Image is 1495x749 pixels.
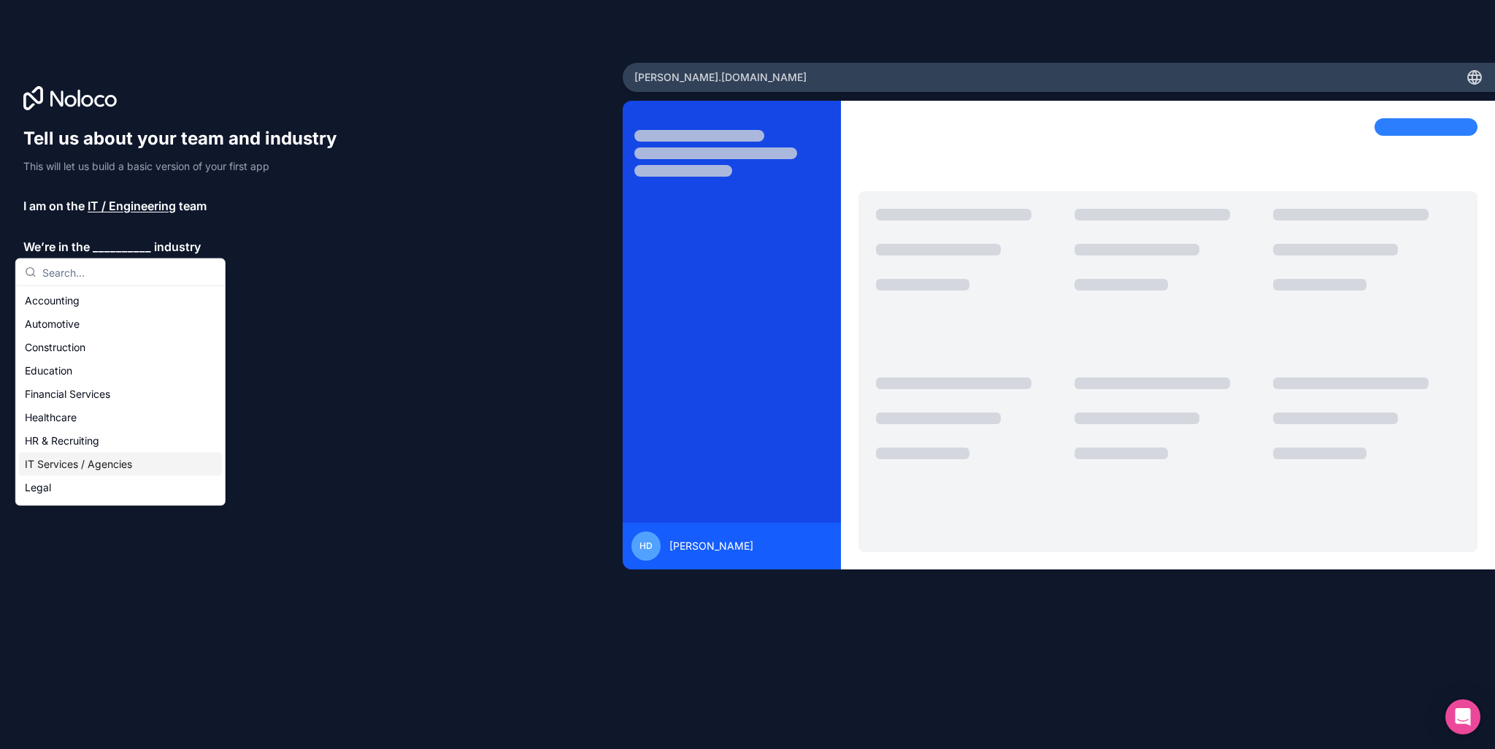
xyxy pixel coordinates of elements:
span: [PERSON_NAME] [669,539,753,553]
div: Healthcare [19,406,222,429]
div: Education [19,359,222,383]
div: Accounting [19,289,222,312]
div: IT Services / Agencies [19,453,222,476]
input: Search... [42,259,216,285]
div: Suggestions [16,286,225,505]
span: industry [154,238,201,256]
div: HR & Recruiting [19,429,222,453]
span: team [179,197,207,215]
div: Financial Services [19,383,222,406]
div: Legal [19,476,222,499]
div: Manufacturing [19,499,222,523]
span: IT / Engineering [88,197,176,215]
div: Construction [19,336,222,359]
span: [PERSON_NAME] .[DOMAIN_NAME] [634,70,807,85]
span: We’re in the [23,238,90,256]
span: I am on the [23,197,85,215]
p: This will let us build a basic version of your first app [23,159,350,174]
span: HD [639,540,653,552]
div: Automotive [19,312,222,336]
span: __________ [93,238,151,256]
div: Open Intercom Messenger [1445,699,1480,734]
h1: Tell us about your team and industry [23,127,350,150]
